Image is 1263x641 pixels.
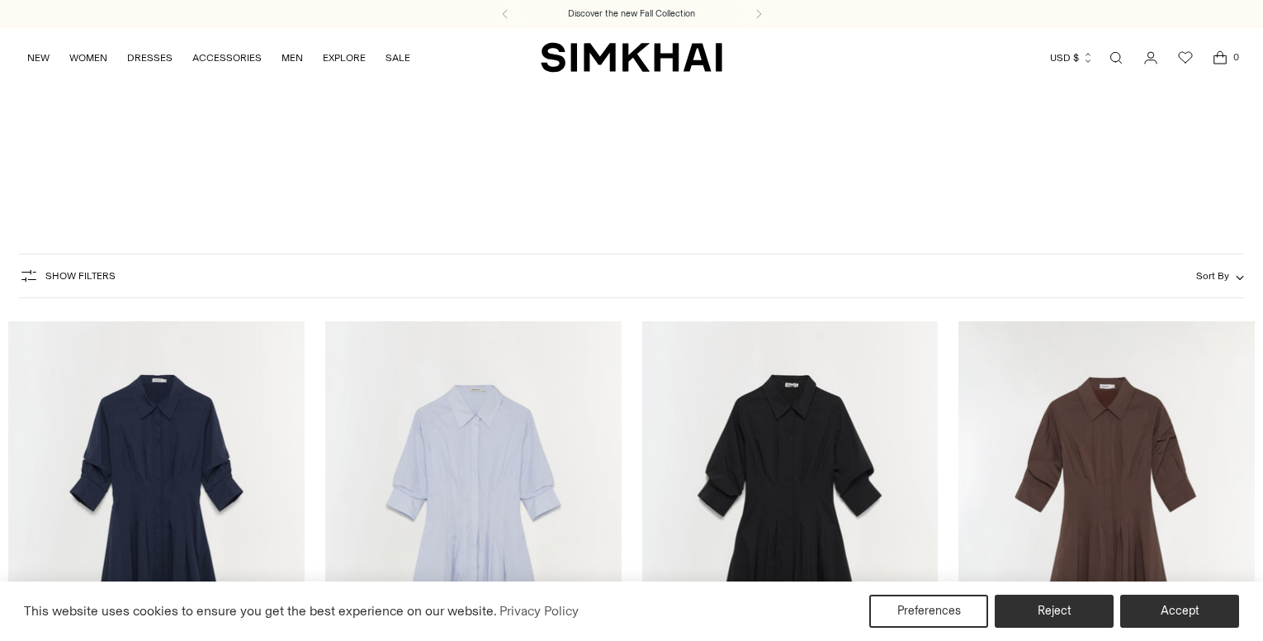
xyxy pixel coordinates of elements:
button: Accept [1120,595,1239,628]
button: USD $ [1050,40,1094,76]
a: EXPLORE [323,40,366,76]
span: Show Filters [45,270,116,282]
a: DRESSES [127,40,173,76]
button: Sort By [1196,267,1244,285]
a: ACCESSORIES [192,40,262,76]
a: NEW [27,40,50,76]
a: Privacy Policy (opens in a new tab) [497,599,581,624]
a: Wishlist [1169,41,1202,74]
span: 0 [1228,50,1243,64]
button: Show Filters [19,263,116,289]
a: MEN [281,40,303,76]
a: Go to the account page [1134,41,1167,74]
a: WOMEN [69,40,107,76]
button: Reject [995,595,1114,628]
a: Open search modal [1100,41,1133,74]
span: This website uses cookies to ensure you get the best experience on our website. [24,603,497,619]
a: Discover the new Fall Collection [568,7,695,21]
a: SALE [386,40,410,76]
span: Sort By [1196,270,1229,282]
a: Open cart modal [1204,41,1237,74]
a: SIMKHAI [541,41,722,74]
button: Preferences [869,595,988,628]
